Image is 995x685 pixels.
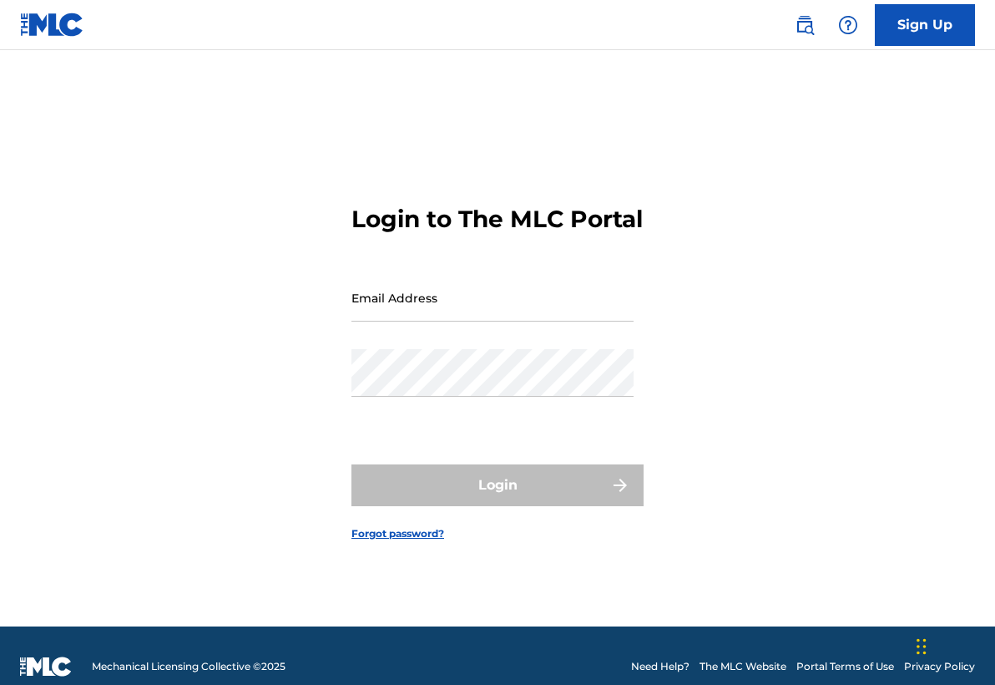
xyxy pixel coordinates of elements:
[788,8,821,42] a: Public Search
[796,659,894,674] a: Portal Terms of Use
[904,659,975,674] a: Privacy Policy
[875,4,975,46] a: Sign Up
[917,622,927,672] div: Drag
[831,8,865,42] div: Help
[20,13,84,37] img: MLC Logo
[351,526,444,541] a: Forgot password?
[92,659,285,674] span: Mechanical Licensing Collective © 2025
[838,15,858,35] img: help
[631,659,689,674] a: Need Help?
[20,657,72,677] img: logo
[700,659,786,674] a: The MLC Website
[912,605,995,685] iframe: Chat Widget
[351,205,643,234] h3: Login to The MLC Portal
[795,15,815,35] img: search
